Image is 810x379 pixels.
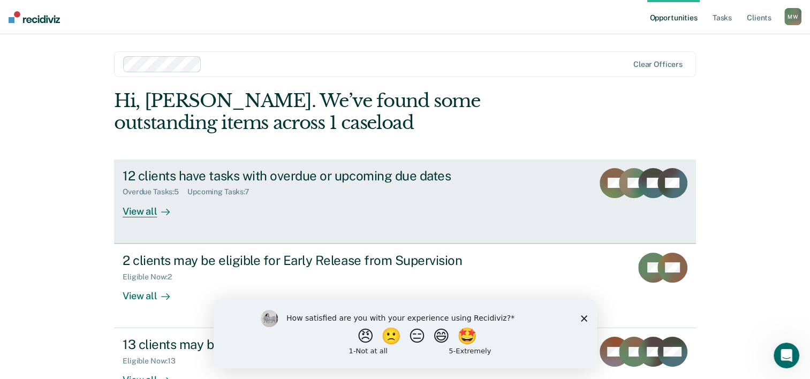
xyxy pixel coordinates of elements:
div: M W [784,8,801,25]
div: Clear officers [633,60,683,69]
div: Eligible Now : 13 [123,357,184,366]
button: MW [784,8,801,25]
div: Eligible Now : 2 [123,272,180,282]
div: Hi, [PERSON_NAME]. We’ve found some outstanding items across 1 caseload [114,90,579,134]
a: 12 clients have tasks with overdue or upcoming due datesOverdue Tasks:5Upcoming Tasks:7View all [114,160,696,244]
div: 12 clients have tasks with overdue or upcoming due dates [123,168,498,184]
iframe: Survey by Kim from Recidiviz [214,299,597,368]
div: View all [123,281,183,302]
div: Overdue Tasks : 5 [123,187,187,196]
div: 2 clients may be eligible for Early Release from Supervision [123,253,498,268]
div: View all [123,196,183,217]
div: 13 clients may be eligible for Annual Report Status [123,337,498,352]
a: 2 clients may be eligible for Early Release from SupervisionEligible Now:2View all [114,244,696,328]
img: Recidiviz [9,11,60,23]
iframe: Intercom live chat [774,343,799,368]
div: Upcoming Tasks : 7 [187,187,258,196]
